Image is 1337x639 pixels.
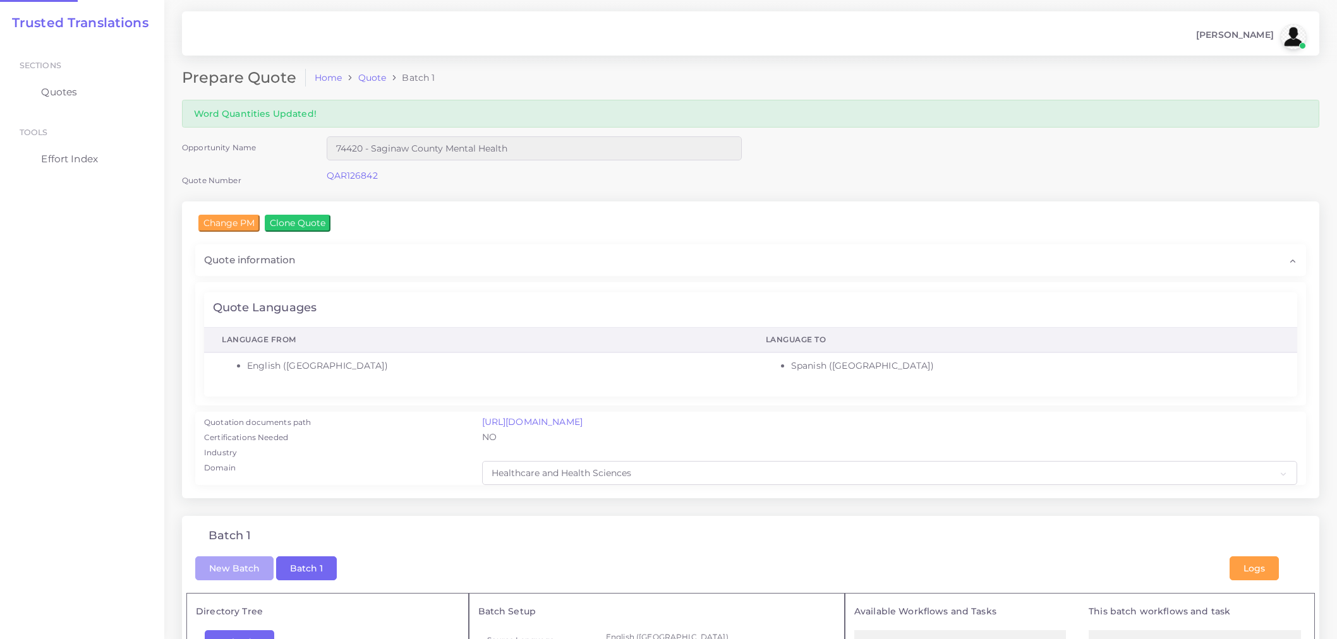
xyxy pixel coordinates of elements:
[195,556,274,580] button: New Batch
[1281,24,1306,49] img: avatar
[265,215,330,231] input: Clone Quote
[791,359,1280,373] li: Spanish ([GEOGRAPHIC_DATA])
[196,606,459,617] h5: Directory Tree
[20,128,48,137] span: Tools
[41,85,77,99] span: Quotes
[358,71,387,84] a: Quote
[1230,556,1279,580] button: Logs
[9,79,155,105] a: Quotes
[473,431,1307,446] div: NO
[195,562,274,573] a: New Batch
[204,432,288,443] label: Certifications Needed
[9,146,155,172] a: Effort Index
[182,69,306,87] h2: Prepare Quote
[1089,606,1301,617] h5: This batch workflows and task
[327,170,378,181] a: QAR126842
[198,215,260,231] input: Change PM
[748,328,1297,353] th: Language To
[1243,563,1265,574] span: Logs
[195,244,1306,276] div: Quote information
[478,606,835,617] h5: Batch Setup
[276,556,337,580] button: Batch 1
[182,175,241,186] label: Quote Number
[1190,24,1310,49] a: [PERSON_NAME]avatar
[247,359,730,373] li: English ([GEOGRAPHIC_DATA])
[482,416,583,427] a: [URL][DOMAIN_NAME]
[182,142,256,153] label: Opportunity Name
[204,447,237,458] label: Industry
[315,71,342,84] a: Home
[204,328,748,353] th: Language From
[204,253,295,267] span: Quote information
[20,61,61,70] span: Sections
[854,606,1067,617] h5: Available Workflows and Tasks
[276,562,337,573] a: Batch 1
[182,100,1319,127] div: Word Quantities Updated!
[41,152,98,166] span: Effort Index
[204,417,311,428] label: Quotation documents path
[213,301,317,315] h4: Quote Languages
[1196,30,1274,39] span: [PERSON_NAME]
[3,15,148,30] a: Trusted Translations
[204,462,236,474] label: Domain
[209,529,251,543] h4: Batch 1
[386,71,435,84] li: Batch 1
